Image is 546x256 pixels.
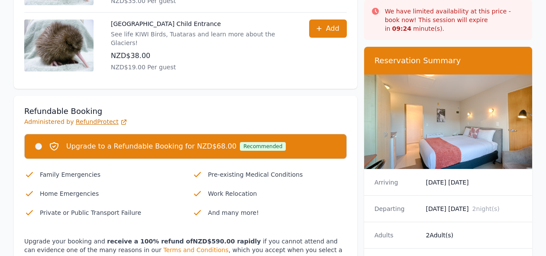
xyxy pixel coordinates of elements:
div: Recommended [240,142,286,151]
span: Upgrade to a Refundable Booking for NZD$68.00 [66,141,236,152]
p: Home Emergencies [40,188,178,199]
p: Family Emergencies [40,169,178,180]
dt: Arriving [375,178,419,187]
img: Compact Queen Studio [364,75,532,169]
h3: Refundable Booking [24,106,347,117]
p: We have limited availability at this price - book now! This session will expire in minute(s). [385,7,525,33]
p: Private or Public Transport Failure [40,207,178,218]
p: Pre-existing Medical Conditions [208,169,346,180]
strong: 09 : 24 [392,25,411,32]
span: Add [326,23,339,34]
p: NZD$19.00 Per guest [111,63,292,71]
p: And many more! [208,207,346,218]
dt: Adults [375,231,419,240]
dd: [DATE] [DATE] [426,178,522,187]
a: RefundProtect [76,118,127,125]
span: 2 night(s) [472,205,500,212]
span: Administered by [24,118,127,125]
dd: 2 Adult(s) [426,231,522,240]
p: Work Relocation [208,188,346,199]
p: NZD$38.00 [111,51,292,61]
p: [GEOGRAPHIC_DATA] Child Entrance [111,19,292,28]
p: See life KIWI Birds, Tuataras and learn more about the Glaciers! [111,30,292,47]
dt: Departing [375,204,419,213]
dd: [DATE] [DATE] [426,204,522,213]
button: Add [309,19,347,38]
a: Terms and Conditions [163,246,229,253]
strong: receive a 100% refund of NZD$590.00 rapidly [107,238,261,245]
img: West Coast Wildlife Centre Child Entrance [24,19,94,71]
h3: Reservation Summary [375,55,522,66]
